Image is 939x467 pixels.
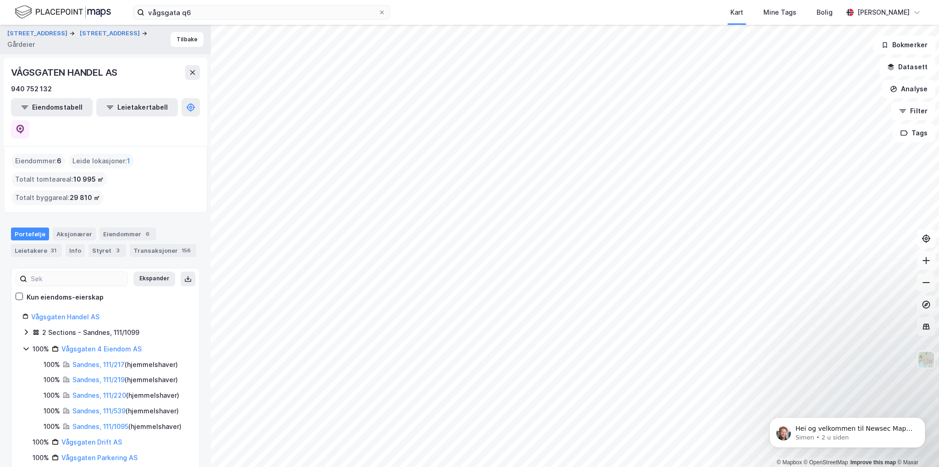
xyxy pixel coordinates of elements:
[72,376,125,384] a: Sandnes, 111/219
[11,83,52,95] div: 940 752 132
[72,406,179,417] div: ( hjemmelshaver )
[88,244,126,257] div: Styret
[66,244,85,257] div: Info
[99,228,156,240] div: Eiendommer
[70,192,100,203] span: 29 810 ㎡
[7,39,35,50] div: Gårdeier
[49,246,58,255] div: 31
[61,345,142,353] a: Vågsgaten 4 Eiendom AS
[72,391,126,399] a: Sandnes, 111/220
[27,292,104,303] div: Kun eiendoms-eierskap
[72,361,125,368] a: Sandnes, 111/217
[777,459,802,466] a: Mapbox
[11,98,93,117] button: Eiendomstabell
[72,390,179,401] div: ( hjemmelshaver )
[11,172,107,187] div: Totalt tomteareal :
[96,98,178,117] button: Leietakertabell
[756,398,939,462] iframe: Intercom notifications melding
[143,229,152,239] div: 6
[11,244,62,257] div: Leietakere
[11,154,65,168] div: Eiendommer :
[171,32,204,47] button: Tilbake
[873,36,935,54] button: Bokmerker
[130,244,196,257] div: Transaksjoner
[33,437,49,448] div: 100%
[127,156,130,167] span: 1
[61,454,138,461] a: Vågsgaten Parkering AS
[917,351,935,368] img: Z
[133,272,175,286] button: Ekspander
[7,29,69,38] button: [STREET_ADDRESS]
[144,6,378,19] input: Søk på adresse, matrikkel, gårdeiere, leietakere eller personer
[69,154,134,168] div: Leide lokasjoner :
[72,421,182,432] div: ( hjemmelshaver )
[44,406,60,417] div: 100%
[44,421,60,432] div: 100%
[27,272,127,286] input: Søk
[891,102,935,120] button: Filter
[11,65,119,80] div: VÅGSGATEN HANDEL AS
[44,359,60,370] div: 100%
[57,156,61,167] span: 6
[53,228,96,240] div: Aksjonærer
[857,7,910,18] div: [PERSON_NAME]
[763,7,796,18] div: Mine Tags
[72,423,128,430] a: Sandnes, 111/1095
[113,246,122,255] div: 3
[61,438,122,446] a: Vågsgaten Drift AS
[817,7,833,18] div: Bolig
[893,124,935,142] button: Tags
[44,374,60,385] div: 100%
[730,7,743,18] div: Kart
[879,58,935,76] button: Datasett
[72,407,126,415] a: Sandnes, 111/539
[804,459,848,466] a: OpenStreetMap
[33,344,49,355] div: 100%
[851,459,896,466] a: Improve this map
[80,29,142,38] button: [STREET_ADDRESS]
[11,228,49,240] div: Portefølje
[72,374,178,385] div: ( hjemmelshaver )
[72,359,178,370] div: ( hjemmelshaver )
[882,80,935,98] button: Analyse
[15,4,111,20] img: logo.f888ab2527a4732fd821a326f86c7f29.svg
[33,452,49,463] div: 100%
[11,190,104,205] div: Totalt byggareal :
[180,246,193,255] div: 156
[31,313,99,321] a: Vågsgaten Handel AS
[73,174,104,185] span: 10 995 ㎡
[44,390,60,401] div: 100%
[42,327,139,338] div: 2 Sections - Sandnes, 111/1099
